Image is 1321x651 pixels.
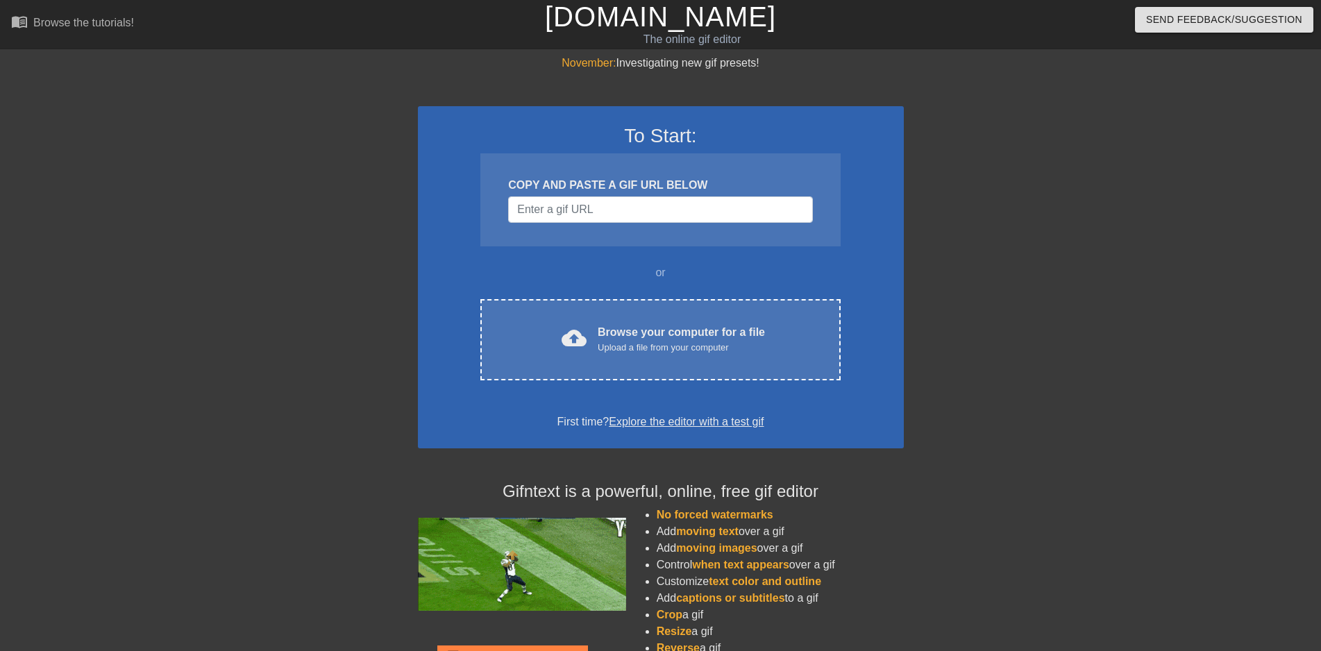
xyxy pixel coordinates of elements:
[418,55,904,71] div: Investigating new gif presets!
[657,573,904,590] li: Customize
[33,17,134,28] div: Browse the tutorials!
[562,325,587,350] span: cloud_upload
[418,482,904,502] h4: Gifntext is a powerful, online, free gif editor
[676,542,757,554] span: moving images
[508,177,812,194] div: COPY AND PASTE A GIF URL BELOW
[418,518,626,611] img: football_small.gif
[11,13,28,30] span: menu_book
[657,523,904,540] li: Add over a gif
[657,590,904,607] li: Add to a gif
[676,592,784,604] span: captions or subtitles
[545,1,776,32] a: [DOMAIN_NAME]
[562,57,616,69] span: November:
[692,559,789,570] span: when text appears
[657,623,904,640] li: a gif
[508,196,812,223] input: Username
[1146,11,1302,28] span: Send Feedback/Suggestion
[454,264,868,281] div: or
[609,416,764,428] a: Explore the editor with a test gif
[11,13,134,35] a: Browse the tutorials!
[657,625,692,637] span: Resize
[676,525,739,537] span: moving text
[1135,7,1313,33] button: Send Feedback/Suggestion
[598,324,765,355] div: Browse your computer for a file
[657,540,904,557] li: Add over a gif
[436,414,886,430] div: First time?
[657,609,682,620] span: Crop
[657,557,904,573] li: Control over a gif
[657,607,904,623] li: a gif
[709,575,821,587] span: text color and outline
[657,509,773,521] span: No forced watermarks
[436,124,886,148] h3: To Start:
[447,31,936,48] div: The online gif editor
[598,341,765,355] div: Upload a file from your computer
